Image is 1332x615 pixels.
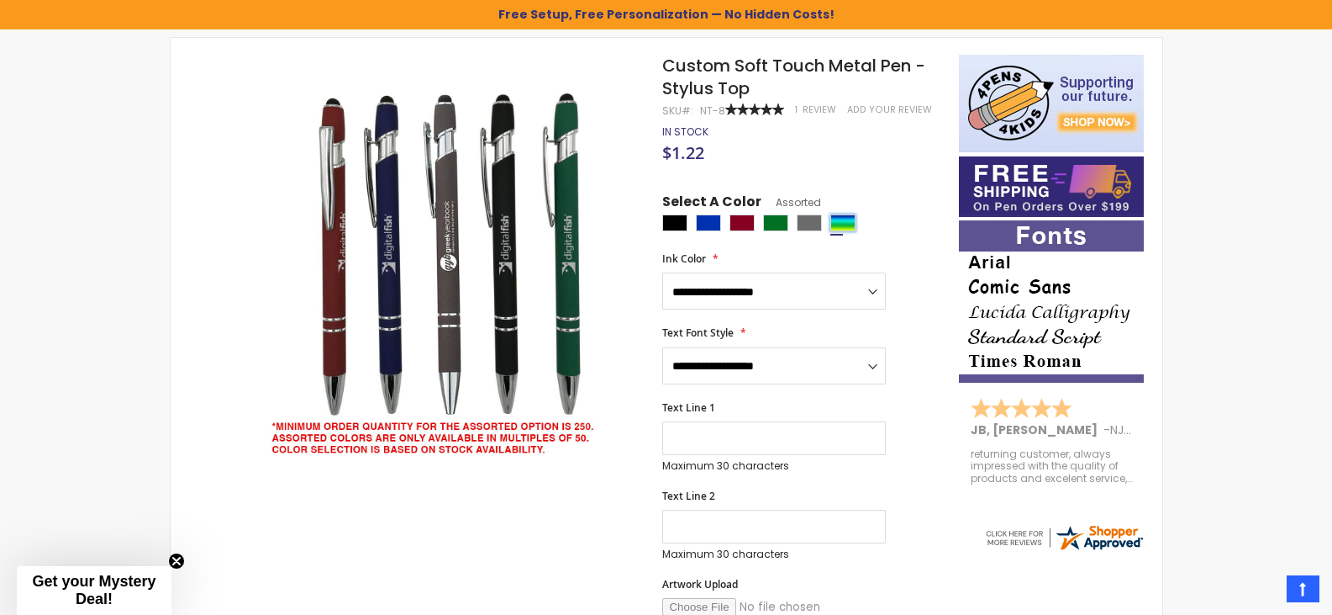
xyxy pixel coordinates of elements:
a: Add Your Review [847,103,932,116]
div: Availability [662,125,708,139]
span: Text Font Style [662,326,734,340]
span: $1.22 [662,141,704,164]
span: Select A Color [662,193,761,215]
span: JB, [PERSON_NAME] [971,421,1103,438]
img: 4pens.com widget logo [983,522,1145,553]
img: assorted-disclaimer-custom-soft-touch-metal-pens-with-stylus_1.jpg [256,79,640,464]
span: Custom Soft Touch Metal Pen - Stylus Top [662,54,925,100]
span: Text Line 2 [662,489,715,503]
span: Artwork Upload [662,577,738,591]
span: In stock [662,125,708,139]
div: Burgundy [729,215,755,231]
p: Maximum 30 characters [662,459,886,473]
div: Green [763,215,788,231]
span: Get your Mystery Deal! [32,573,155,607]
strong: SKU [662,103,693,118]
img: Free shipping on orders over $199 [959,156,1144,217]
a: 1 Review [795,103,839,116]
img: font-personalization-examples [959,220,1144,383]
div: Get your Mystery Deal!Close teaser [17,566,171,615]
div: Black [662,215,687,231]
span: - , [1103,421,1250,438]
a: Top [1287,575,1319,602]
div: Assorted [830,215,856,231]
span: 1 [795,103,798,116]
span: Review [803,103,836,116]
button: Close teaser [168,553,185,570]
p: Maximum 30 characters [662,548,886,561]
img: 4pens 4 kids [959,55,1144,152]
div: Grey [797,215,822,231]
div: returning customer, always impressed with the quality of products and excelent service, will retu... [971,448,1134,485]
span: Text Line 1 [662,400,715,415]
a: 4pens.com certificate URL [983,542,1145,556]
span: Ink Color [662,252,706,266]
span: NJ [1110,421,1131,438]
div: Blue [696,215,721,231]
div: 100% [725,103,784,115]
span: Assorted [761,195,821,209]
div: NT-8 [700,104,725,118]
